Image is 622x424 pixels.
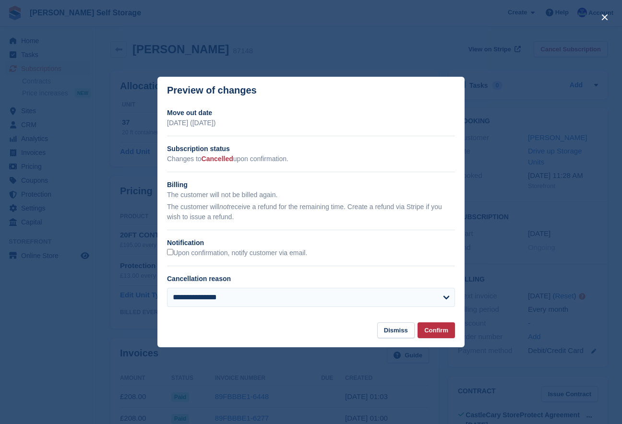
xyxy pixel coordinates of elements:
input: Upon confirmation, notify customer via email. [167,249,173,255]
p: The customer will not be billed again. [167,190,455,200]
p: [DATE] ([DATE]) [167,118,455,128]
h2: Move out date [167,108,455,118]
span: Cancelled [202,155,233,163]
em: not [219,203,228,211]
label: Upon confirmation, notify customer via email. [167,249,307,258]
button: Confirm [418,322,455,338]
p: The customer will receive a refund for the remaining time. Create a refund via Stripe if you wish... [167,202,455,222]
button: Dismiss [377,322,415,338]
label: Cancellation reason [167,275,231,283]
h2: Subscription status [167,144,455,154]
p: Changes to upon confirmation. [167,154,455,164]
h2: Billing [167,180,455,190]
button: close [597,10,612,25]
h2: Notification [167,238,455,248]
p: Preview of changes [167,85,257,96]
